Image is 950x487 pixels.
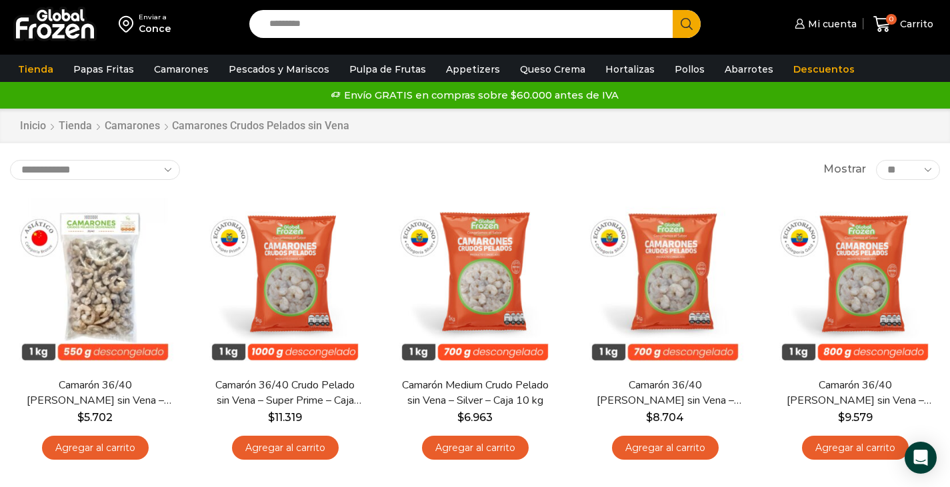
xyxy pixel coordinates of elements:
[886,14,897,25] span: 0
[399,378,552,408] a: Camarón Medium Crudo Pelado sin Vena – Silver – Caja 10 kg
[805,17,857,31] span: Mi cuenta
[673,10,701,38] button: Search button
[439,57,507,82] a: Appetizers
[646,411,684,424] bdi: 8.704
[268,411,302,424] bdi: 11.319
[897,17,933,31] span: Carrito
[823,162,866,177] span: Mostrar
[870,9,937,40] a: 0 Carrito
[209,378,362,408] a: Camarón 36/40 Crudo Pelado sin Vena – Super Prime – Caja 10 kg
[779,378,932,408] a: Camarón 36/40 [PERSON_NAME] sin Vena – Gold – Caja 10 kg
[905,442,937,474] div: Open Intercom Messenger
[668,57,711,82] a: Pollos
[802,436,909,460] a: Agregar al carrito: “Camarón 36/40 Crudo Pelado sin Vena - Gold - Caja 10 kg”
[646,411,653,424] span: $
[457,411,464,424] span: $
[232,436,339,460] a: Agregar al carrito: “Camarón 36/40 Crudo Pelado sin Vena - Super Prime - Caja 10 kg”
[599,57,661,82] a: Hortalizas
[589,378,742,408] a: Camarón 36/40 [PERSON_NAME] sin Vena – Silver – Caja 10 kg
[343,57,433,82] a: Pulpa de Frutas
[77,411,113,424] bdi: 5.702
[718,57,780,82] a: Abarrotes
[67,57,141,82] a: Papas Fritas
[104,119,161,134] a: Camarones
[268,411,275,424] span: $
[838,411,873,424] bdi: 9.579
[222,57,336,82] a: Pescados y Mariscos
[139,22,171,35] div: Conce
[513,57,592,82] a: Queso Crema
[422,436,529,460] a: Agregar al carrito: “Camarón Medium Crudo Pelado sin Vena - Silver - Caja 10 kg”
[172,119,349,132] h1: Camarones Crudos Pelados sin Vena
[42,436,149,460] a: Agregar al carrito: “Camarón 36/40 Crudo Pelado sin Vena - Bronze - Caja 10 kg”
[119,13,139,35] img: address-field-icon.svg
[457,411,493,424] bdi: 6.963
[77,411,84,424] span: $
[19,378,172,408] a: Camarón 36/40 [PERSON_NAME] sin Vena – Bronze – Caja 10 kg
[147,57,215,82] a: Camarones
[787,57,861,82] a: Descuentos
[612,436,719,460] a: Agregar al carrito: “Camarón 36/40 Crudo Pelado sin Vena - Silver - Caja 10 kg”
[19,119,349,134] nav: Breadcrumb
[19,119,47,134] a: Inicio
[791,11,857,37] a: Mi cuenta
[10,160,180,180] select: Pedido de la tienda
[838,411,845,424] span: $
[11,57,60,82] a: Tienda
[139,13,171,22] div: Enviar a
[58,119,93,134] a: Tienda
